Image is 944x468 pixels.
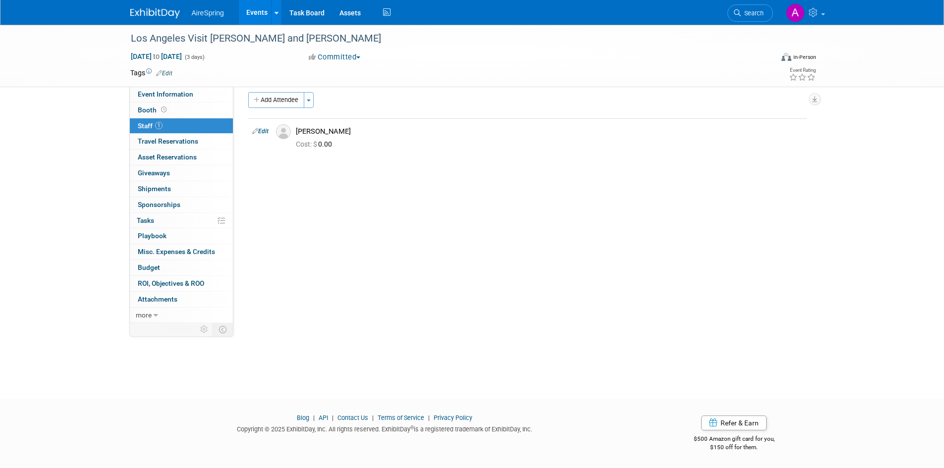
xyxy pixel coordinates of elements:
[130,52,182,61] span: [DATE] [DATE]
[130,422,640,434] div: Copyright © 2025 ExhibitDay, Inc. All rights reserved. ExhibitDay is a registered trademark of Ex...
[789,68,816,73] div: Event Rating
[138,295,177,303] span: Attachments
[130,276,233,291] a: ROI, Objectives & ROO
[654,428,814,451] div: $500 Amazon gift card for you,
[136,311,152,319] span: more
[138,90,193,98] span: Event Information
[130,134,233,149] a: Travel Reservations
[654,443,814,452] div: $150 off for them.
[156,70,172,77] a: Edit
[130,228,233,244] a: Playbook
[781,53,791,61] img: Format-Inperson.png
[727,4,773,22] a: Search
[192,9,224,17] span: AireSpring
[130,87,233,102] a: Event Information
[130,181,233,197] a: Shipments
[138,185,171,193] span: Shipments
[138,153,197,161] span: Asset Reservations
[130,308,233,323] a: more
[138,263,160,271] span: Budget
[305,52,364,62] button: Committed
[130,118,233,134] a: Staff1
[138,201,180,208] span: Sponsorships
[296,140,336,148] span: 0.00
[152,52,161,60] span: to
[138,248,215,256] span: Misc. Expenses & Credits
[786,3,805,22] img: Aila Ortiaga
[130,292,233,307] a: Attachments
[701,416,767,430] a: Refer & Earn
[434,414,472,421] a: Privacy Policy
[378,414,424,421] a: Terms of Service
[311,414,317,421] span: |
[296,127,803,136] div: [PERSON_NAME]
[248,92,304,108] button: Add Attendee
[130,165,233,181] a: Giveaways
[130,244,233,260] a: Misc. Expenses & Credits
[138,122,163,130] span: Staff
[155,122,163,129] span: 1
[741,9,764,17] span: Search
[130,213,233,228] a: Tasks
[130,68,172,78] td: Tags
[130,150,233,165] a: Asset Reservations
[138,279,204,287] span: ROI, Objectives & ROO
[137,216,154,224] span: Tasks
[196,323,213,336] td: Personalize Event Tab Strip
[184,54,205,60] span: (3 days)
[130,8,180,18] img: ExhibitDay
[297,414,309,421] a: Blog
[715,52,817,66] div: Event Format
[276,124,291,139] img: Associate-Profile-5.png
[793,53,816,61] div: In-Person
[319,414,328,421] a: API
[159,106,168,113] span: Booth not reserved yet
[213,323,233,336] td: Toggle Event Tabs
[138,137,198,145] span: Travel Reservations
[410,425,414,430] sup: ®
[130,197,233,212] a: Sponsorships
[252,128,269,135] a: Edit
[130,103,233,118] a: Booth
[138,232,167,240] span: Playbook
[130,260,233,275] a: Budget
[426,414,432,421] span: |
[330,414,336,421] span: |
[138,106,168,114] span: Booth
[370,414,376,421] span: |
[127,30,758,48] div: Los Angeles Visit [PERSON_NAME] and [PERSON_NAME]
[296,140,318,148] span: Cost: $
[337,414,368,421] a: Contact Us
[138,169,170,177] span: Giveaways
